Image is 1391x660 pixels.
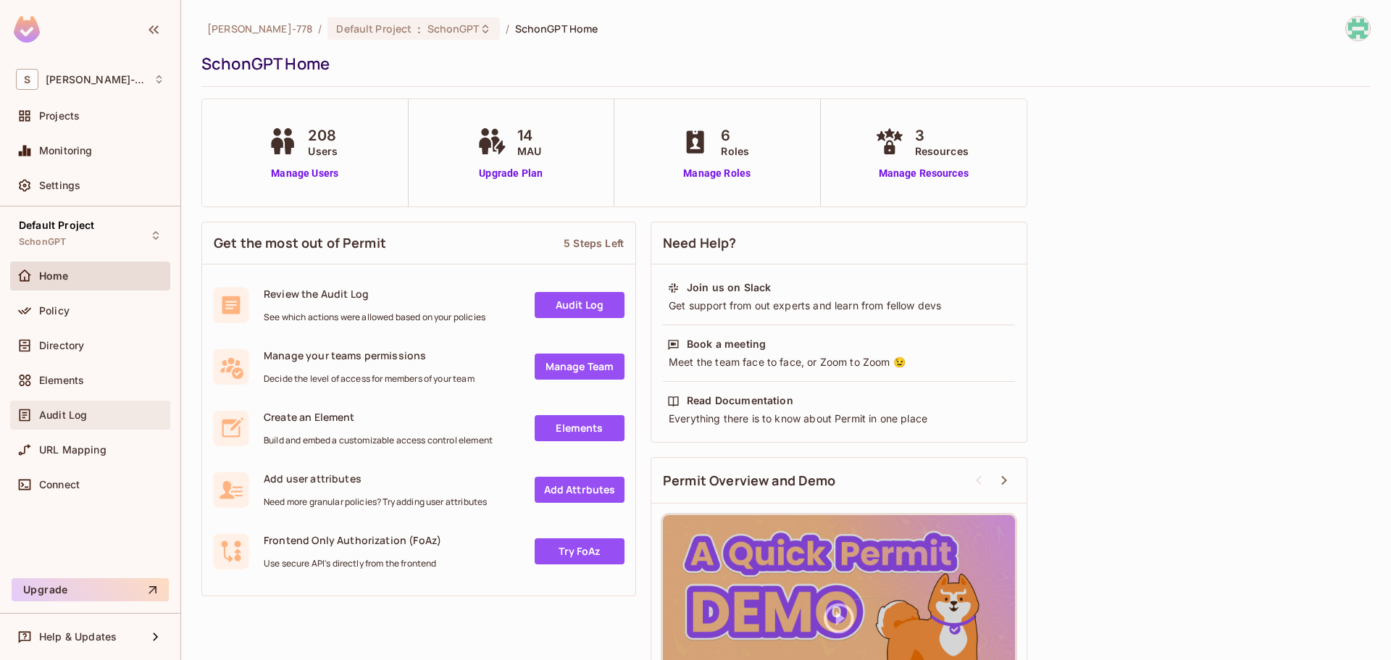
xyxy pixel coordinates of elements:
[39,479,80,490] span: Connect
[264,558,441,569] span: Use secure API's directly from the frontend
[427,22,480,35] span: SchonGPT
[915,125,969,146] span: 3
[535,477,625,503] a: Add Attrbutes
[16,69,38,90] span: S
[12,578,169,601] button: Upgrade
[39,444,106,456] span: URL Mapping
[264,287,485,301] span: Review the Audit Log
[663,234,737,252] span: Need Help?
[39,145,93,156] span: Monitoring
[14,16,40,43] img: SReyMgAAAABJRU5ErkJggg==
[19,220,94,231] span: Default Project
[318,22,322,35] li: /
[417,23,422,35] span: :
[721,125,749,146] span: 6
[39,270,69,282] span: Home
[308,143,338,159] span: Users
[535,538,625,564] a: Try FoAz
[667,355,1011,369] div: Meet the team face to face, or Zoom to Zoom 😉
[506,22,509,35] li: /
[214,234,386,252] span: Get the most out of Permit
[264,373,475,385] span: Decide the level of access for members of your team
[517,125,541,146] span: 14
[39,305,70,317] span: Policy
[667,298,1011,313] div: Get support from out experts and learn from fellow devs
[201,53,1363,75] div: SchonGPT Home
[336,22,412,35] span: Default Project
[517,143,541,159] span: MAU
[667,412,1011,426] div: Everything there is to know about Permit in one place
[915,143,969,159] span: Resources
[39,375,84,386] span: Elements
[515,22,598,35] span: SchonGPT Home
[474,166,548,181] a: Upgrade Plan
[687,337,766,351] div: Book a meeting
[39,110,80,122] span: Projects
[687,393,793,408] div: Read Documentation
[19,236,66,248] span: SchonGPT
[677,166,756,181] a: Manage Roles
[39,631,117,643] span: Help & Updates
[207,22,312,35] span: the active workspace
[264,496,487,508] span: Need more granular policies? Try adding user attributes
[264,166,345,181] a: Manage Users
[264,472,487,485] span: Add user attributes
[39,340,84,351] span: Directory
[264,533,441,547] span: Frontend Only Authorization (FoAz)
[308,125,338,146] span: 208
[46,74,146,85] span: Workspace: Scott-778
[872,166,976,181] a: Manage Resources
[721,143,749,159] span: Roles
[687,280,771,295] div: Join us on Slack
[264,410,493,424] span: Create an Element
[564,236,624,250] div: 5 Steps Left
[264,348,475,362] span: Manage your teams permissions
[1346,17,1370,41] img: Emma Tong
[264,435,493,446] span: Build and embed a customizable access control element
[535,292,625,318] a: Audit Log
[39,409,87,421] span: Audit Log
[39,180,80,191] span: Settings
[264,312,485,323] span: See which actions were allowed based on your policies
[535,354,625,380] a: Manage Team
[663,472,836,490] span: Permit Overview and Demo
[535,415,625,441] a: Elements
